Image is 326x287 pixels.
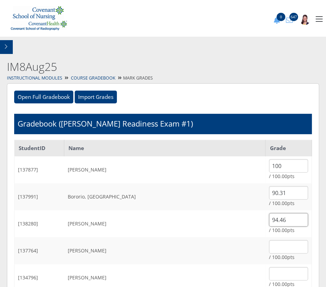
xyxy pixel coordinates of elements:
td: / 100.00pts [266,237,312,264]
a: 647 [283,12,296,22]
td: [PERSON_NAME] [64,156,266,183]
button: 647 [283,17,296,24]
td: [137991] [15,183,64,210]
td: / 100.00pts [266,156,312,183]
input: Import Grades [75,91,117,104]
td: [PERSON_NAME] [64,237,266,264]
img: 1943_125_125.jpg [300,15,310,25]
a: Instructional Modules [7,75,62,81]
strong: Grade [270,145,286,152]
td: [137877] [15,156,64,183]
button: 0 [271,17,283,24]
td: [137764] [15,237,64,264]
td: / 100.00pts [266,183,312,210]
strong: StudentID [19,145,45,152]
span: 647 [289,13,298,21]
h1: Gradebook ([PERSON_NAME] Readiness Exam #1) [18,118,193,129]
strong: Name [68,145,84,152]
td: [PERSON_NAME] [64,210,266,237]
input: Open Full Gradebook [14,91,73,104]
h2: IM8Aug25 [7,59,246,75]
a: Course Gradebook [71,75,115,81]
td: [138280] [15,210,64,237]
td: / 100.00pts [266,210,312,237]
td: Bororio, [GEOGRAPHIC_DATA] [64,183,266,210]
span: 0 [277,13,285,21]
